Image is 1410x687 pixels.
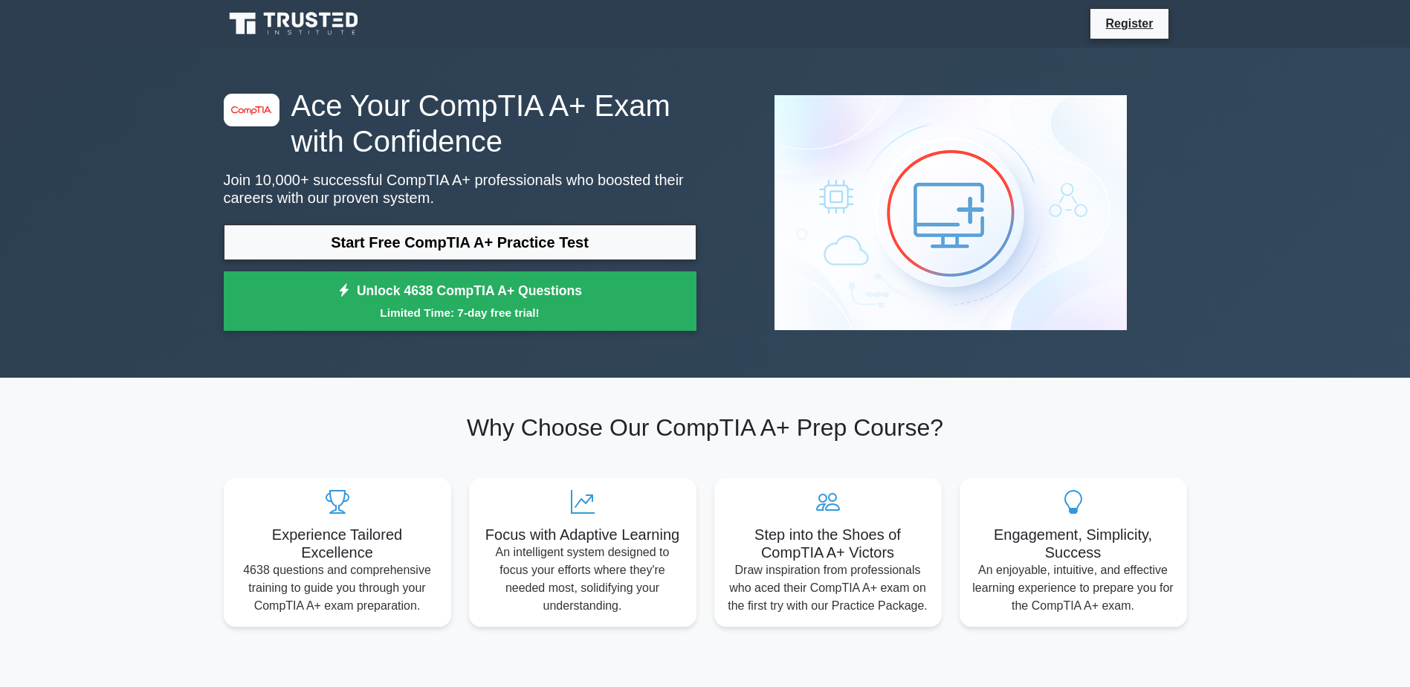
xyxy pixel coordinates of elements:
small: Limited Time: 7-day free trial! [242,304,678,321]
img: CompTIA A+ Preview [763,83,1139,342]
h5: Engagement, Simplicity, Success [971,526,1175,561]
p: Draw inspiration from professionals who aced their CompTIA A+ exam on the first try with our Prac... [726,561,930,615]
h5: Step into the Shoes of CompTIA A+ Victors [726,526,930,561]
a: Start Free CompTIA A+ Practice Test [224,225,696,260]
a: Unlock 4638 CompTIA A+ QuestionsLimited Time: 7-day free trial! [224,271,696,331]
h5: Experience Tailored Excellence [236,526,439,561]
p: An intelligent system designed to focus your efforts where they're needed most, solidifying your ... [481,544,685,615]
h1: Ace Your CompTIA A+ Exam with Confidence [224,88,696,159]
p: 4638 questions and comprehensive training to guide you through your CompTIA A+ exam preparation. [236,561,439,615]
h5: Focus with Adaptive Learning [481,526,685,544]
h2: Why Choose Our CompTIA A+ Prep Course? [224,413,1187,442]
p: An enjoyable, intuitive, and effective learning experience to prepare you for the CompTIA A+ exam. [971,561,1175,615]
p: Join 10,000+ successful CompTIA A+ professionals who boosted their careers with our proven system. [224,171,696,207]
a: Register [1096,14,1162,33]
